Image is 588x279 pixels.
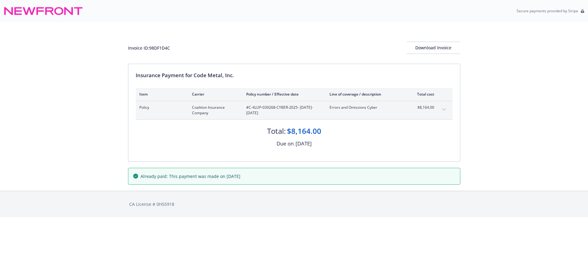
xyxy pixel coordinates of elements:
span: Coalition Insurance Company [192,105,236,116]
span: Policy [139,105,182,110]
div: Total: [267,126,286,136]
span: Errors and Omissions Cyber [330,105,401,110]
div: Total cost [411,92,434,97]
div: CA License # 0H55918 [129,201,459,207]
p: Secure payments provided by Stripe [517,8,578,13]
div: Item [139,92,182,97]
div: Invoice ID: 98DF1D4C [128,45,170,51]
div: $8,164.00 [287,126,321,136]
button: Download Invoice [407,42,460,54]
span: #C-4LUP-039268-CYBER-2025 - [DATE]-[DATE] [246,105,320,116]
div: [DATE] [296,140,312,148]
span: Already paid: This payment was made on [DATE] [141,173,240,179]
div: Line of coverage / description [330,92,401,97]
div: Due on [277,140,294,148]
span: $8,164.00 [411,105,434,110]
div: Insurance Payment for Code Metal, Inc. [136,71,453,79]
div: Policy number / Effective date [246,92,320,97]
div: Carrier [192,92,236,97]
div: PolicyCoalition Insurance Company#C-4LUP-039268-CYBER-2025- [DATE]-[DATE]Errors and Omissions Cyb... [136,101,453,119]
button: expand content [439,105,449,115]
